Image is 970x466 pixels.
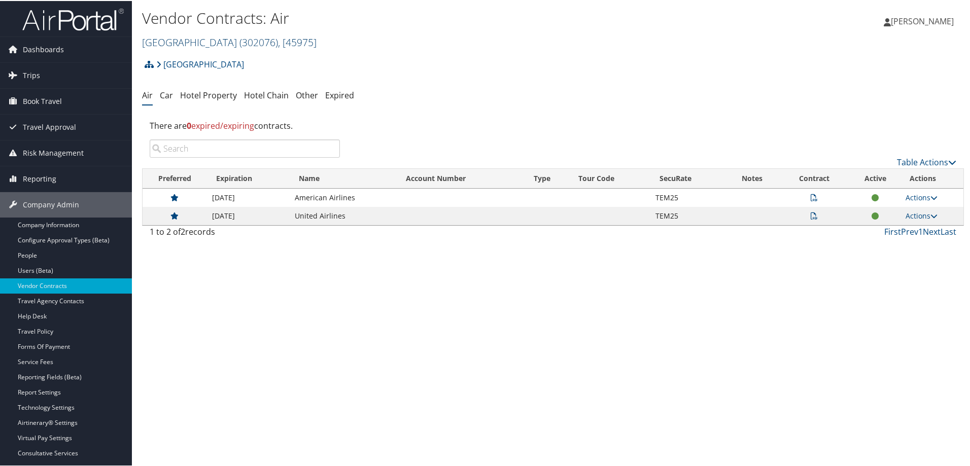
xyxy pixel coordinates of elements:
a: [PERSON_NAME] [884,5,964,35]
th: Expiration: activate to sort column ascending [207,168,290,188]
a: 1 [918,225,923,236]
a: Next [923,225,941,236]
a: First [884,225,901,236]
a: Actions [906,210,938,220]
a: Last [941,225,956,236]
span: Company Admin [23,191,79,217]
div: There are contracts. [142,111,964,138]
th: Actions [900,168,963,188]
span: Trips [23,62,40,87]
a: Expired [325,89,354,100]
th: Account Number: activate to sort column ascending [397,168,525,188]
th: Active: activate to sort column ascending [850,168,900,188]
span: Reporting [23,165,56,191]
a: Other [296,89,318,100]
th: Preferred: activate to sort column ascending [143,168,207,188]
strong: 0 [187,119,191,130]
td: TEM25 [650,188,725,206]
a: Car [160,89,173,100]
span: ( 302076 ) [239,34,278,48]
a: Air [142,89,153,100]
a: [GEOGRAPHIC_DATA] [142,34,317,48]
th: Name: activate to sort column ascending [290,168,397,188]
a: Actions [906,192,938,201]
div: 1 to 2 of records [150,225,340,242]
td: TEM25 [650,206,725,224]
span: expired/expiring [187,119,254,130]
span: Book Travel [23,88,62,113]
a: Hotel Property [180,89,237,100]
th: Contract: activate to sort column ascending [778,168,850,188]
a: Hotel Chain [244,89,289,100]
span: Travel Approval [23,114,76,139]
td: [DATE] [207,206,290,224]
input: Search [150,138,340,157]
span: Dashboards [23,36,64,61]
th: Notes: activate to sort column ascending [725,168,778,188]
img: airportal-logo.png [22,7,124,30]
th: Type: activate to sort column ascending [525,168,569,188]
span: [PERSON_NAME] [891,15,954,26]
a: Table Actions [897,156,956,167]
td: United Airlines [290,206,397,224]
h1: Vendor Contracts: Air [142,7,690,28]
td: [DATE] [207,188,290,206]
a: [GEOGRAPHIC_DATA] [156,53,244,74]
td: American Airlines [290,188,397,206]
th: Tour Code: activate to sort column ascending [569,168,650,188]
span: , [ 45975 ] [278,34,317,48]
span: Risk Management [23,139,84,165]
th: SecuRate: activate to sort column ascending [650,168,725,188]
span: 2 [181,225,185,236]
a: Prev [901,225,918,236]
